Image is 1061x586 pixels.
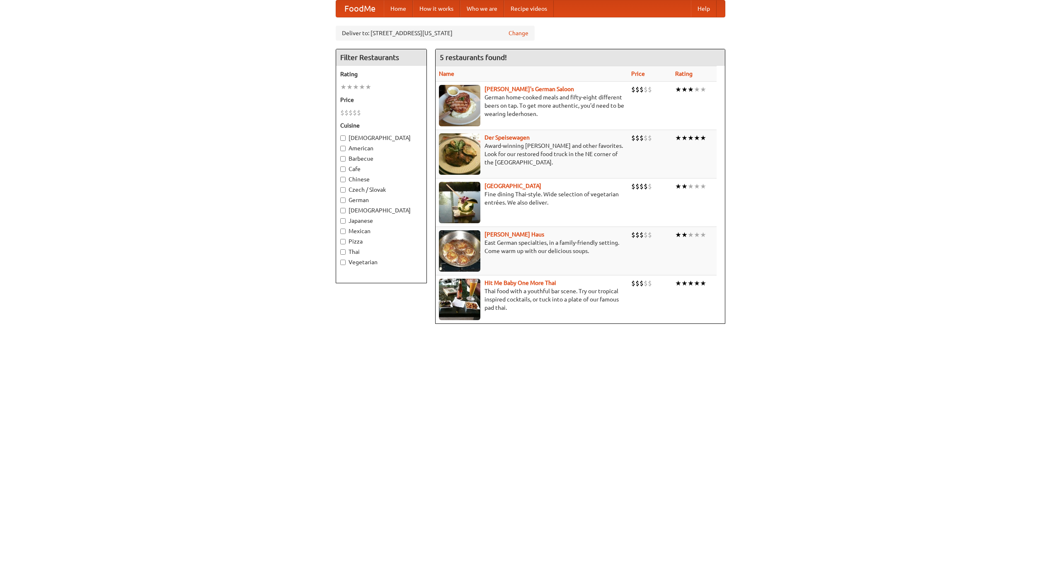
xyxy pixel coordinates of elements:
[340,260,346,265] input: Vegetarian
[640,279,644,288] li: $
[484,280,556,286] a: Hit Me Baby One More Thai
[631,182,635,191] li: $
[635,133,640,142] li: $
[631,133,635,142] li: $
[688,279,694,288] li: ★
[635,279,640,288] li: $
[631,70,645,77] a: Price
[340,229,346,234] input: Mexican
[340,166,346,172] input: Cafe
[631,85,635,94] li: $
[681,279,688,288] li: ★
[504,0,554,17] a: Recipe videos
[413,0,460,17] a: How it works
[694,279,700,288] li: ★
[484,183,541,189] a: [GEOGRAPHIC_DATA]
[336,49,426,66] h4: Filter Restaurants
[340,70,422,78] h5: Rating
[340,258,422,266] label: Vegetarian
[340,165,422,173] label: Cafe
[439,85,480,126] img: esthers.jpg
[694,182,700,191] li: ★
[675,182,681,191] li: ★
[340,217,422,225] label: Japanese
[460,0,504,17] a: Who we are
[509,29,528,37] a: Change
[340,96,422,104] h5: Price
[439,70,454,77] a: Name
[340,146,346,151] input: American
[648,133,652,142] li: $
[340,82,346,92] li: ★
[644,133,648,142] li: $
[336,0,384,17] a: FoodMe
[340,218,346,224] input: Japanese
[644,85,648,94] li: $
[340,187,346,193] input: Czech / Slovak
[340,249,346,255] input: Thai
[340,237,422,246] label: Pizza
[640,85,644,94] li: $
[340,196,422,204] label: German
[340,227,422,235] label: Mexican
[340,177,346,182] input: Chinese
[340,239,346,244] input: Pizza
[640,182,644,191] li: $
[346,82,353,92] li: ★
[439,239,625,255] p: East German specialties, in a family-friendly setting. Come warm up with our delicious soups.
[700,133,706,142] li: ★
[484,231,544,238] a: [PERSON_NAME] Haus
[635,182,640,191] li: $
[640,133,644,142] li: $
[384,0,413,17] a: Home
[648,279,652,288] li: $
[359,82,365,92] li: ★
[439,287,625,312] p: Thai food with a youthful bar scene. Try our tropical inspired cocktails, or tuck into a plate of...
[688,230,694,239] li: ★
[336,26,535,41] div: Deliver to: [STREET_ADDRESS][US_STATE]
[675,85,681,94] li: ★
[439,93,625,118] p: German home-cooked meals and fifty-eight different beers on tap. To get more authentic, you'd nee...
[631,230,635,239] li: $
[353,108,357,117] li: $
[681,182,688,191] li: ★
[700,85,706,94] li: ★
[340,144,422,152] label: American
[694,133,700,142] li: ★
[644,230,648,239] li: $
[694,85,700,94] li: ★
[340,135,346,141] input: [DEMOGRAPHIC_DATA]
[700,230,706,239] li: ★
[675,133,681,142] li: ★
[644,279,648,288] li: $
[640,230,644,239] li: $
[439,133,480,175] img: speisewagen.jpg
[340,208,346,213] input: [DEMOGRAPHIC_DATA]
[688,85,694,94] li: ★
[688,133,694,142] li: ★
[484,134,530,141] a: Der Speisewagen
[688,182,694,191] li: ★
[635,230,640,239] li: $
[675,70,693,77] a: Rating
[631,279,635,288] li: $
[681,133,688,142] li: ★
[675,230,681,239] li: ★
[340,248,422,256] label: Thai
[344,108,349,117] li: $
[694,230,700,239] li: ★
[700,279,706,288] li: ★
[340,121,422,130] h5: Cuisine
[439,190,625,207] p: Fine dining Thai-style. Wide selection of vegetarian entrées. We also deliver.
[484,86,574,92] a: [PERSON_NAME]'s German Saloon
[439,279,480,320] img: babythai.jpg
[675,279,681,288] li: ★
[353,82,359,92] li: ★
[439,230,480,272] img: kohlhaus.jpg
[357,108,361,117] li: $
[635,85,640,94] li: $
